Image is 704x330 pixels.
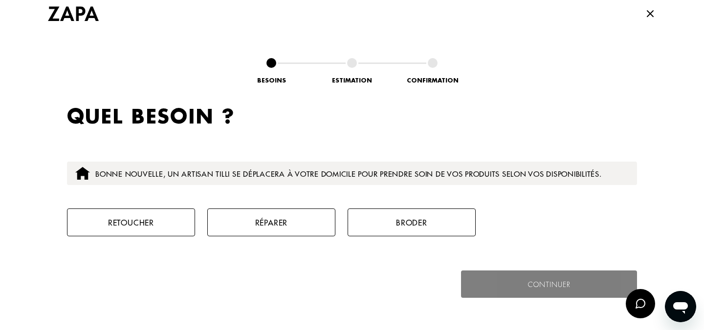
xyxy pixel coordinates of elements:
[461,270,637,298] button: Continuer
[75,165,90,181] img: commande à domicile
[95,170,602,177] p: Bonne nouvelle, un artisan tilli se déplacera à votre domicile pour prendre soin de vos produits ...
[48,6,99,21] img: Logo Zapa by Tilli
[665,291,696,322] iframe: Bouton de lancement de la fenêtre de messagerie
[303,78,401,83] div: Estimation
[207,208,335,236] button: Réparer
[222,78,320,83] div: Besoins
[348,208,476,236] button: Broder
[67,208,195,236] button: Retoucher
[384,78,482,83] div: Confirmation
[67,104,637,130] h2: Quel besoin ?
